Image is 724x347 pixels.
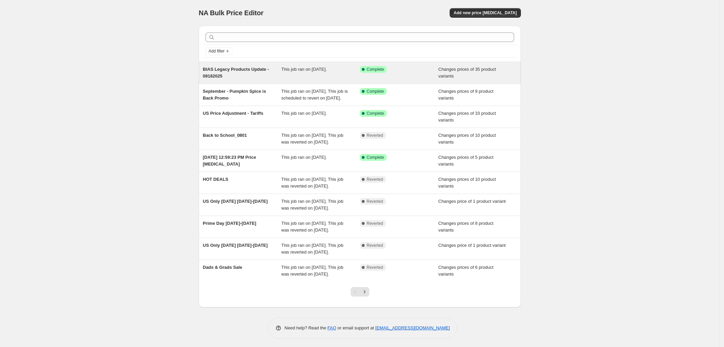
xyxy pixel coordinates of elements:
span: Prime Day [DATE]-[DATE] [203,221,256,226]
span: Changes prices of 35 product variants [438,67,496,79]
span: Complete [367,67,384,72]
span: Reverted [367,221,383,226]
span: This job ran on [DATE]. This job was reverted on [DATE]. [281,133,344,145]
span: This job ran on [DATE]. This job was reverted on [DATE]. [281,199,344,211]
span: Changes prices of 10 product variants [438,177,496,189]
span: US Only [DATE] [DATE]-[DATE] [203,199,268,204]
span: Changes prices of 9 product variants [438,89,494,101]
span: Changes price of 1 product variant [438,199,506,204]
span: Reverted [367,199,383,204]
a: [EMAIL_ADDRESS][DOMAIN_NAME] [375,325,450,330]
span: Changes prices of 5 product variants [438,155,494,167]
span: [DATE] 12:59:23 PM Price [MEDICAL_DATA] [203,155,256,167]
span: Reverted [367,243,383,248]
span: Reverted [367,133,383,138]
nav: Pagination [351,287,369,297]
span: Need help? Read the [285,325,328,330]
span: Complete [367,89,384,94]
span: Changes prices of 10 product variants [438,133,496,145]
span: This job ran on [DATE]. [281,155,327,160]
span: This job ran on [DATE]. This job is scheduled to revert on [DATE]. [281,89,348,101]
span: or email support at [336,325,375,330]
span: Changes prices of 33 product variants [438,111,496,123]
a: FAQ [328,325,336,330]
span: Dads & Grads Sale [203,265,242,270]
span: Changes prices of 8 product variants [438,221,494,233]
button: Add filter [206,47,233,55]
span: This job ran on [DATE]. [281,67,327,72]
span: This job ran on [DATE]. [281,111,327,116]
span: Add filter [209,48,224,54]
span: Changes price of 1 product variant [438,243,506,248]
button: Next [360,287,369,297]
span: Changes prices of 6 product variants [438,265,494,277]
span: HOT DEALS [203,177,228,182]
span: September - Pumpkin Spice is Back Promo [203,89,266,101]
span: Complete [367,155,384,160]
span: US Price Adjustment - Tariffs [203,111,263,116]
span: This job ran on [DATE]. This job was reverted on [DATE]. [281,243,344,255]
span: Add new price [MEDICAL_DATA] [454,10,517,16]
span: Reverted [367,177,383,182]
span: This job ran on [DATE]. This job was reverted on [DATE]. [281,177,344,189]
span: This job ran on [DATE]. This job was reverted on [DATE]. [281,221,344,233]
span: Reverted [367,265,383,270]
span: Back to School_0801 [203,133,247,138]
span: Complete [367,111,384,116]
span: US Only [DATE] [DATE]-[DATE] [203,243,268,248]
span: BIAS Legacy Products Update - 09182025 [203,67,269,79]
span: This job ran on [DATE]. This job was reverted on [DATE]. [281,265,344,277]
button: Add new price [MEDICAL_DATA] [450,8,521,18]
span: NA Bulk Price Editor [199,9,263,17]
